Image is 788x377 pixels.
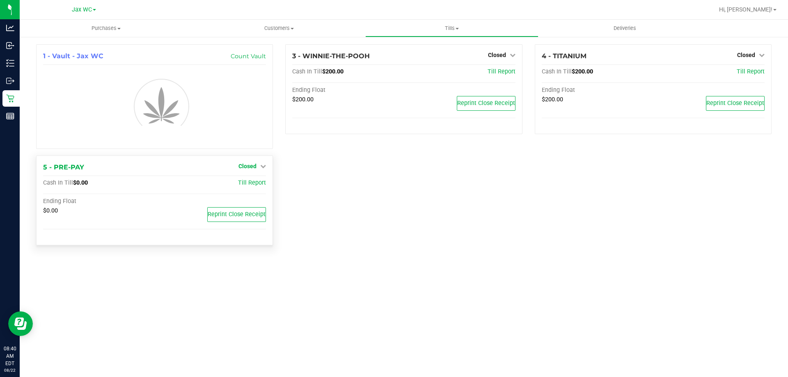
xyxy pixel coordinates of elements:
[542,96,563,103] span: $200.00
[542,52,586,60] span: 4 - TITANIUM
[72,6,92,13] span: Jax WC
[488,68,515,75] a: Till Report
[292,96,314,103] span: $200.00
[208,211,266,218] span: Reprint Close Receipt
[43,198,155,205] div: Ending Float
[6,77,14,85] inline-svg: Outbound
[322,68,344,75] span: $200.00
[6,112,14,120] inline-svg: Reports
[43,207,58,214] span: $0.00
[488,52,506,58] span: Closed
[8,311,33,336] iframe: Resource center
[538,20,711,37] a: Deliveries
[43,179,73,186] span: Cash In Till
[4,345,16,367] p: 08:40 AM EDT
[366,25,538,32] span: Tills
[231,53,266,60] a: Count Vault
[4,367,16,373] p: 08/22
[20,25,192,32] span: Purchases
[192,20,365,37] a: Customers
[542,68,572,75] span: Cash In Till
[43,52,103,60] span: 1 - Vault - Jax WC
[572,68,593,75] span: $200.00
[457,96,515,111] button: Reprint Close Receipt
[6,41,14,50] inline-svg: Inbound
[238,163,257,169] span: Closed
[292,68,322,75] span: Cash In Till
[292,52,370,60] span: 3 - WINNIE-THE-POOH
[706,100,764,107] span: Reprint Close Receipt
[292,87,404,94] div: Ending Float
[706,96,765,111] button: Reprint Close Receipt
[20,20,192,37] a: Purchases
[457,100,515,107] span: Reprint Close Receipt
[207,207,266,222] button: Reprint Close Receipt
[365,20,538,37] a: Tills
[6,94,14,103] inline-svg: Retail
[719,6,772,13] span: Hi, [PERSON_NAME]!
[43,163,84,171] span: 5 - PRE-PAY
[6,24,14,32] inline-svg: Analytics
[73,179,88,186] span: $0.00
[542,87,653,94] div: Ending Float
[602,25,647,32] span: Deliveries
[6,59,14,67] inline-svg: Inventory
[737,52,755,58] span: Closed
[193,25,365,32] span: Customers
[238,179,266,186] a: Till Report
[737,68,765,75] a: Till Report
